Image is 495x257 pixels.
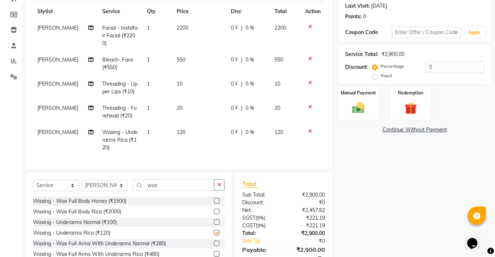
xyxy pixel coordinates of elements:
[464,228,488,250] iframe: chat widget
[348,101,368,115] img: _cash.svg
[177,56,185,63] span: 550
[292,237,331,245] div: ₹0
[33,229,110,237] div: Waxing - Underarms Rica (₹120)
[231,104,238,112] span: 0 F
[257,223,264,228] span: 9%
[37,56,78,63] span: [PERSON_NAME]
[245,80,254,88] span: 0 %
[245,24,254,32] span: 0 %
[345,29,391,36] div: Coupon Code
[274,81,280,87] span: 10
[381,72,392,79] label: Fixed
[345,13,362,21] div: Points:
[245,56,254,64] span: 0 %
[241,80,243,88] span: |
[345,2,370,10] div: Last Visit:
[102,105,137,119] span: Threading - Forehead (₹20)
[237,245,284,254] div: Payable:
[147,129,150,135] span: 1
[237,214,284,222] div: ( )
[37,25,78,31] span: [PERSON_NAME]
[242,222,256,229] span: CGST
[33,197,126,205] div: Waxing - Wax Full Body Honey (₹1500)
[345,63,368,71] div: Discount:
[237,206,284,214] div: Net:
[274,25,286,31] span: 2200
[464,27,485,38] button: Apply
[274,129,283,135] span: 120
[172,3,226,20] th: Price
[284,191,330,199] div: ₹2,900.00
[147,81,150,87] span: 1
[284,230,330,237] div: ₹2,900.00
[231,128,238,136] span: 0 F
[237,230,284,237] div: Total:
[102,25,137,46] span: Facial - Instafair Facial (₹2200)
[241,104,243,112] span: |
[33,208,121,216] div: Waxing - Wax Full Body Rica (₹2000)
[147,105,150,111] span: 1
[231,24,238,32] span: 0 F
[241,128,243,136] span: |
[237,237,291,245] a: Add Tip
[284,199,330,206] div: ₹0
[245,128,254,136] span: 0 %
[274,56,283,63] span: 550
[37,105,78,111] span: [PERSON_NAME]
[363,13,366,21] div: 0
[274,105,280,111] span: 20
[242,215,255,221] span: SGST
[241,56,243,64] span: |
[33,219,117,226] div: Waxing - Underarms Normal (₹100)
[398,90,423,96] label: Redemption
[37,129,78,135] span: [PERSON_NAME]
[33,240,166,247] div: Waxing - Wax Full Arms With Underarms Normal (₹280)
[392,27,461,38] input: Enter Offer / Coupon Code
[102,129,138,151] span: Waxing - Underarms Rica (₹120)
[270,3,301,20] th: Total
[98,3,143,20] th: Service
[177,129,185,135] span: 120
[102,81,137,95] span: Threading - Upper Lips (₹10)
[37,81,78,87] span: [PERSON_NAME]
[284,206,330,214] div: ₹2,457.62
[231,80,238,88] span: 0 F
[381,51,405,58] div: ₹2,900.00
[177,105,182,111] span: 20
[237,199,284,206] div: Discount:
[226,3,270,20] th: Disc
[33,3,98,20] th: Stylist
[237,222,284,230] div: ( )
[102,56,133,71] span: Bleach- Face (₹550)
[341,90,376,96] label: Manual Payment
[237,191,284,199] div: Sub Total:
[133,179,214,191] input: Search or Scan
[257,215,264,221] span: 9%
[147,25,150,31] span: 1
[339,126,490,134] a: Continue Without Payment
[284,214,330,222] div: ₹221.19
[371,2,387,10] div: [DATE]
[245,104,254,112] span: 0 %
[231,56,238,64] span: 0 F
[242,180,259,188] span: Total
[147,56,150,63] span: 1
[284,245,330,254] div: ₹2,900.00
[301,3,325,20] th: Action
[401,101,421,116] img: _gift.svg
[177,81,182,87] span: 10
[143,3,172,20] th: Qty
[284,222,330,230] div: ₹221.19
[241,24,243,32] span: |
[381,63,404,70] label: Percentage
[177,25,188,31] span: 2200
[345,51,378,58] div: Service Total:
